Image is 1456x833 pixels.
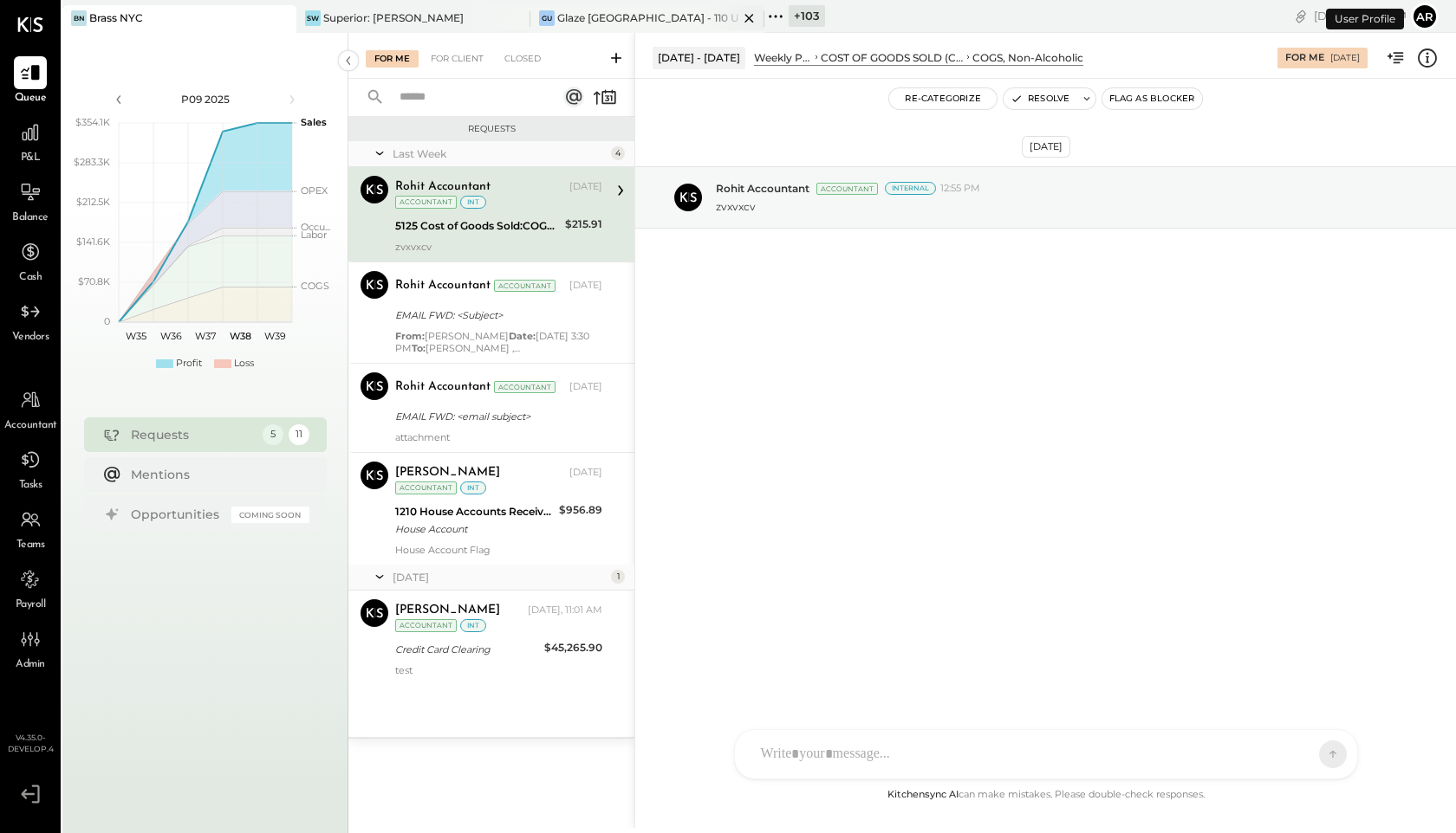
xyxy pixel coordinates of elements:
[509,330,536,342] b: Date:
[395,378,491,396] div: Rohit Accountant
[132,92,279,107] div: P09 2025
[395,277,491,294] div: Rohit Accountant
[1,295,60,345] a: Vendors
[496,50,549,68] div: Closed
[395,196,457,209] div: Accountant
[395,330,425,342] b: From:
[539,10,555,26] div: GU
[940,182,980,196] span: 12:55 PM
[395,307,597,324] div: EMAIL FWD: <Subject>
[1004,88,1076,109] button: Resolve
[16,657,45,673] span: Admin
[395,520,554,538] div: House Account
[716,199,756,214] p: zvxvxcv
[460,619,486,632] div: int
[716,181,809,196] span: Rohit Accountant
[395,619,457,632] div: Accountant
[569,380,602,394] div: [DATE]
[289,424,309,445] div: 11
[460,196,486,209] div: int
[754,50,812,65] div: Weekly P&L
[569,466,602,480] div: [DATE]
[395,330,602,354] div: [PERSON_NAME] [DATE] 3:30 PM [PERSON_NAME] , [PERSON_NAME] [EMAIL_ADDRESS][DOMAIN_NAME] , [PERSON...
[559,501,602,519] div: $956.89
[460,481,486,494] div: int
[569,180,602,194] div: [DATE]
[395,408,597,425] div: EMAIL FWD: <email subject>
[19,270,42,286] span: Cash
[1314,8,1407,24] div: [DATE]
[176,357,202,371] div: Profit
[229,330,250,342] text: W38
[557,10,738,25] div: Glaze [GEOGRAPHIC_DATA] - 110 Uni
[395,241,602,253] div: zvxvxcv
[816,183,878,195] div: Accountant
[1411,3,1439,30] button: Ar
[76,196,110,208] text: $212.5K
[366,50,419,68] div: For Me
[357,123,626,135] div: Requests
[19,478,42,494] span: Tasks
[15,91,47,107] span: Queue
[1,384,60,434] a: Accountant
[395,217,560,235] div: 5125 Cost of Goods Sold:COGS, Non-Alcoholic
[301,184,328,197] text: OPEX
[653,47,745,68] div: [DATE] - [DATE]
[301,280,329,292] text: COGS
[159,330,181,342] text: W36
[16,597,46,613] span: Payroll
[131,506,223,523] div: Opportunities
[1285,51,1324,65] div: For Me
[21,151,41,166] span: P&L
[78,275,110,287] text: $70.8K
[395,503,554,520] div: 1210 House Accounts Receivable
[395,602,500,619] div: [PERSON_NAME]
[972,50,1083,65] div: COGS, Non-Alcoholic
[395,641,539,658] div: Credit Card Clearing
[528,604,602,617] div: [DATE], 11:01 AM
[1022,136,1070,158] div: [DATE]
[305,10,321,26] div: SW
[395,544,602,556] div: House Account Flag
[789,5,825,27] div: + 103
[1330,52,1360,64] div: [DATE]
[104,315,110,327] text: 0
[12,330,49,345] span: Vendors
[569,279,602,293] div: [DATE]
[889,88,997,109] button: Re-Categorize
[821,50,964,65] div: COST OF GOODS SOLD (COGS)
[412,342,426,354] b: To:
[544,639,602,656] div: $45,265.90
[263,424,283,445] div: 5
[1,563,60,613] a: Payroll
[611,570,625,584] div: 1
[1,443,60,494] a: Tasks
[131,466,301,483] div: Mentions
[1292,7,1310,25] div: copy link
[301,116,327,128] text: Sales
[395,431,602,443] div: attachment
[395,481,457,494] div: Accountant
[395,178,491,196] div: Rohit Accountant
[494,280,556,292] div: Accountant
[395,664,602,676] div: test
[71,10,87,26] div: BN
[1,56,60,107] a: Queue
[1102,88,1202,109] button: Flag as Blocker
[12,210,49,226] span: Balance
[422,50,492,68] div: For Client
[76,236,110,248] text: $141.6K
[89,10,143,25] div: Brass NYC
[611,146,625,160] div: 4
[301,221,330,233] text: Occu...
[4,418,57,434] span: Accountant
[16,538,45,553] span: Teams
[1326,9,1404,29] div: User Profile
[234,357,254,371] div: Loss
[393,146,607,161] div: Last Week
[263,330,285,342] text: W39
[195,330,216,342] text: W37
[885,182,936,195] div: Internal
[1,176,60,226] a: Balance
[395,464,500,481] div: [PERSON_NAME]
